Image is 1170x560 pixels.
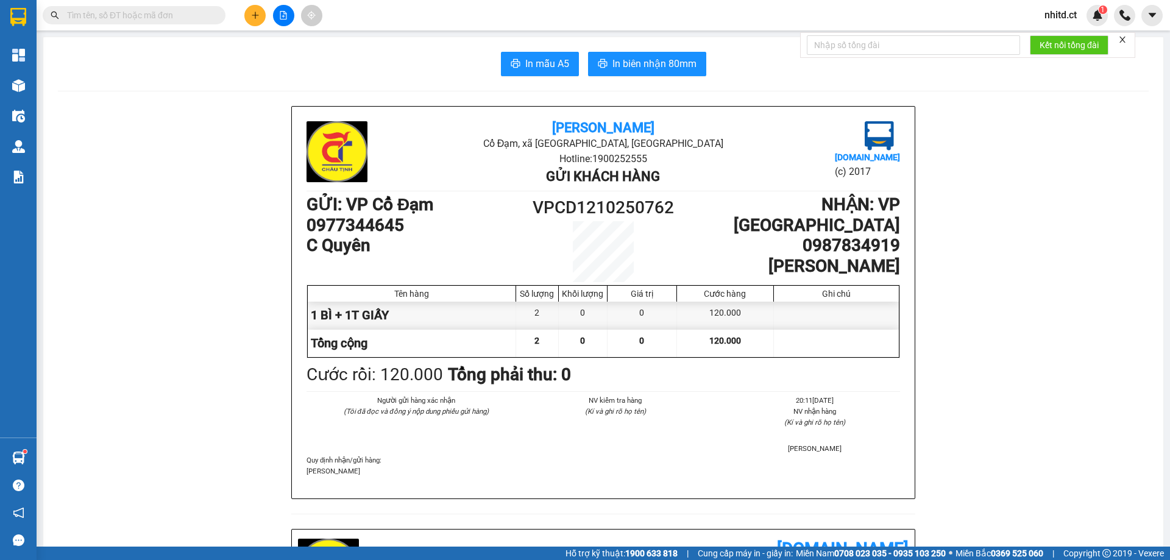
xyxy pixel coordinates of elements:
h1: VPCD1210250762 [529,194,678,221]
img: logo-vxr [10,8,26,26]
img: logo.jpg [307,121,367,182]
h1: 0977344645 [307,215,529,236]
p: [PERSON_NAME] [307,466,900,477]
li: [PERSON_NAME] [730,443,900,454]
img: dashboard-icon [12,49,25,62]
span: printer [598,58,608,70]
span: nhitd.ct [1035,7,1087,23]
strong: 0369 525 060 [991,548,1043,558]
div: Cước hàng [680,289,770,299]
span: ⚪️ [949,551,952,556]
div: Tên hàng [311,289,512,299]
span: Hỗ trợ kỹ thuật: [565,547,678,560]
button: printerIn biên nhận 80mm [588,52,706,76]
img: warehouse-icon [12,110,25,122]
h1: C Quyên [307,235,529,256]
input: Tìm tên, số ĐT hoặc mã đơn [67,9,211,22]
div: Giá trị [611,289,673,299]
button: plus [244,5,266,26]
b: NHẬN : VP [GEOGRAPHIC_DATA] [734,194,900,235]
button: aim [301,5,322,26]
strong: 0708 023 035 - 0935 103 250 [834,548,946,558]
span: message [13,534,24,546]
button: printerIn mẫu A5 [501,52,579,76]
div: Cước rồi : 120.000 [307,361,443,388]
b: [PERSON_NAME] [552,120,654,135]
button: caret-down [1141,5,1163,26]
span: | [687,547,689,560]
img: warehouse-icon [12,452,25,464]
li: 20:11[DATE] [730,395,900,406]
li: Người gửi hàng xác nhận [331,395,501,406]
span: Tổng cộng [311,336,367,350]
span: Miền Nam [796,547,946,560]
i: (Kí và ghi rõ họ tên) [784,418,845,427]
div: 1 BÌ + 1T GIẤY [308,302,516,329]
h1: [PERSON_NAME] [678,256,900,277]
span: Miền Bắc [955,547,1043,560]
b: Gửi khách hàng [546,169,660,184]
span: copyright [1102,549,1111,558]
div: 0 [608,302,677,329]
b: [DOMAIN_NAME] [777,539,909,559]
span: close [1118,35,1127,44]
img: warehouse-icon [12,79,25,92]
span: 120.000 [709,336,741,346]
b: GỬI : VP Cổ Đạm [307,194,433,214]
div: 120.000 [677,302,774,329]
span: question-circle [13,480,24,491]
i: (Tôi đã đọc và đồng ý nộp dung phiếu gửi hàng) [344,407,489,416]
h1: 0987834919 [678,235,900,256]
div: Quy định nhận/gửi hàng : [307,455,900,477]
span: notification [13,507,24,519]
img: logo.jpg [865,121,894,151]
span: 0 [580,336,585,346]
div: 0 [559,302,608,329]
span: caret-down [1147,10,1158,21]
span: Kết nối tổng đài [1040,38,1099,52]
sup: 1 [1099,5,1107,14]
b: Tổng phải thu: 0 [448,364,571,385]
li: NV kiểm tra hàng [530,395,700,406]
div: Ghi chú [777,289,896,299]
img: solution-icon [12,171,25,183]
span: 2 [534,336,539,346]
li: (c) 2017 [835,164,900,179]
button: Kết nối tổng đài [1030,35,1108,55]
span: printer [511,58,520,70]
span: aim [307,11,316,19]
strong: 1900 633 818 [625,548,678,558]
img: warehouse-icon [12,140,25,153]
span: 1 [1101,5,1105,14]
input: Nhập số tổng đài [807,35,1020,55]
button: file-add [273,5,294,26]
span: file-add [279,11,288,19]
span: search [51,11,59,19]
li: NV nhận hàng [730,406,900,417]
span: | [1052,547,1054,560]
span: Cung cấp máy in - giấy in: [698,547,793,560]
span: 0 [639,336,644,346]
span: In mẫu A5 [525,56,569,71]
span: In biên nhận 80mm [612,56,697,71]
b: [DOMAIN_NAME] [835,152,900,162]
li: Cổ Đạm, xã [GEOGRAPHIC_DATA], [GEOGRAPHIC_DATA] [405,136,801,151]
img: phone-icon [1119,10,1130,21]
li: Hotline: 1900252555 [405,151,801,166]
sup: 1 [23,450,27,453]
div: Số lượng [519,289,555,299]
span: plus [251,11,260,19]
div: 2 [516,302,559,329]
div: Khối lượng [562,289,604,299]
img: icon-new-feature [1092,10,1103,21]
i: (Kí và ghi rõ họ tên) [585,407,646,416]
